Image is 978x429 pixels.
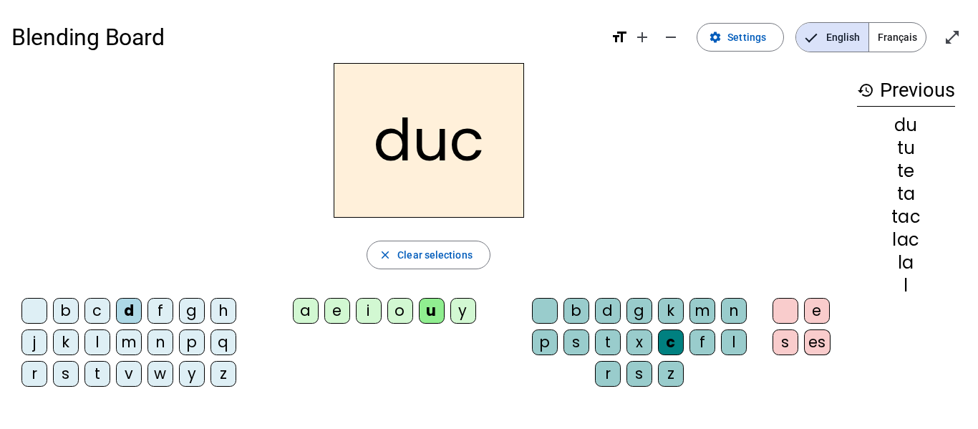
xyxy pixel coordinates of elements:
[84,298,110,324] div: c
[210,329,236,355] div: q
[84,361,110,387] div: t
[532,329,558,355] div: p
[721,298,747,324] div: n
[116,298,142,324] div: d
[658,298,684,324] div: k
[595,298,621,324] div: d
[397,246,473,264] span: Clear selections
[210,298,236,324] div: h
[626,329,652,355] div: x
[857,231,955,249] div: lac
[563,298,589,324] div: b
[53,329,79,355] div: k
[857,185,955,203] div: ta
[324,298,350,324] div: e
[944,29,961,46] mat-icon: open_in_full
[179,329,205,355] div: p
[658,361,684,387] div: z
[116,361,142,387] div: v
[419,298,445,324] div: u
[210,361,236,387] div: z
[869,23,926,52] span: Français
[595,329,621,355] div: t
[293,298,319,324] div: a
[857,254,955,271] div: la
[804,329,831,355] div: es
[689,329,715,355] div: f
[727,29,766,46] span: Settings
[628,23,657,52] button: Increase font size
[450,298,476,324] div: y
[21,361,47,387] div: r
[334,63,524,218] h2: duc
[21,329,47,355] div: j
[938,23,967,52] button: Enter full screen
[857,82,874,99] mat-icon: history
[11,14,599,60] h1: Blending Board
[179,298,205,324] div: g
[626,361,652,387] div: s
[179,361,205,387] div: y
[804,298,830,324] div: e
[147,361,173,387] div: w
[697,23,784,52] button: Settings
[147,298,173,324] div: f
[857,117,955,134] div: du
[116,329,142,355] div: m
[53,361,79,387] div: s
[857,163,955,180] div: te
[626,298,652,324] div: g
[857,208,955,226] div: tac
[796,23,868,52] span: English
[658,329,684,355] div: c
[857,74,955,107] h3: Previous
[857,140,955,157] div: tu
[795,22,926,52] mat-button-toggle-group: Language selection
[563,329,589,355] div: s
[53,298,79,324] div: b
[147,329,173,355] div: n
[611,29,628,46] mat-icon: format_size
[356,298,382,324] div: i
[595,361,621,387] div: r
[84,329,110,355] div: l
[857,277,955,294] div: l
[662,29,679,46] mat-icon: remove
[657,23,685,52] button: Decrease font size
[367,241,490,269] button: Clear selections
[634,29,651,46] mat-icon: add
[773,329,798,355] div: s
[387,298,413,324] div: o
[379,249,392,261] mat-icon: close
[689,298,715,324] div: m
[709,31,722,44] mat-icon: settings
[721,329,747,355] div: l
